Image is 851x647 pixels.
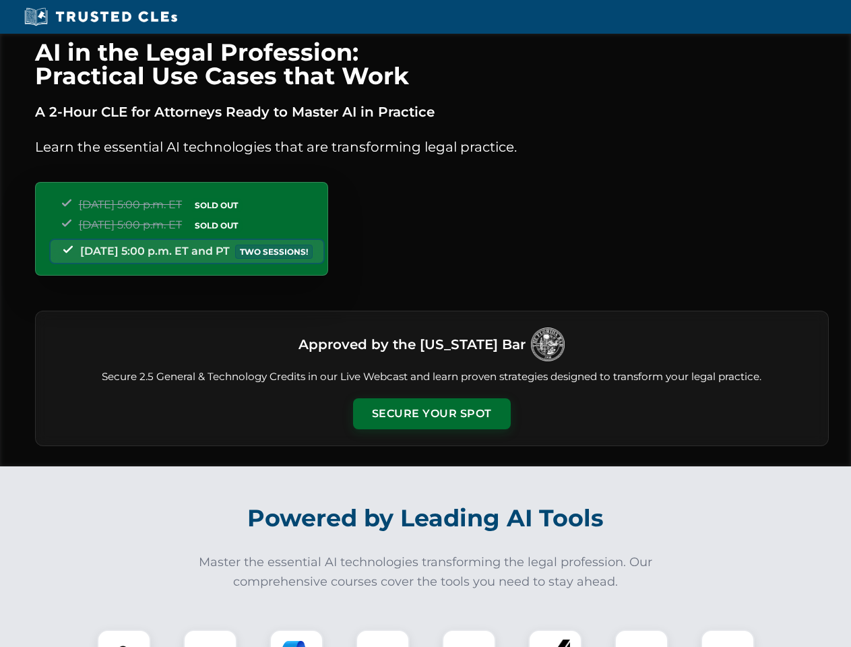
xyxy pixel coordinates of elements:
h3: Approved by the [US_STATE] Bar [298,332,526,357]
p: Master the essential AI technologies transforming the legal profession. Our comprehensive courses... [190,553,662,592]
p: A 2-Hour CLE for Attorneys Ready to Master AI in Practice [35,101,829,123]
p: Secure 2.5 General & Technology Credits in our Live Webcast and learn proven strategies designed ... [52,369,812,385]
h1: AI in the Legal Profession: Practical Use Cases that Work [35,40,829,88]
button: Secure Your Spot [353,398,511,429]
span: SOLD OUT [190,198,243,212]
img: Logo [531,328,565,361]
p: Learn the essential AI technologies that are transforming legal practice. [35,136,829,158]
span: SOLD OUT [190,218,243,233]
h2: Powered by Leading AI Tools [53,495,799,542]
img: Trusted CLEs [20,7,181,27]
span: [DATE] 5:00 p.m. ET [79,198,182,211]
span: [DATE] 5:00 p.m. ET [79,218,182,231]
